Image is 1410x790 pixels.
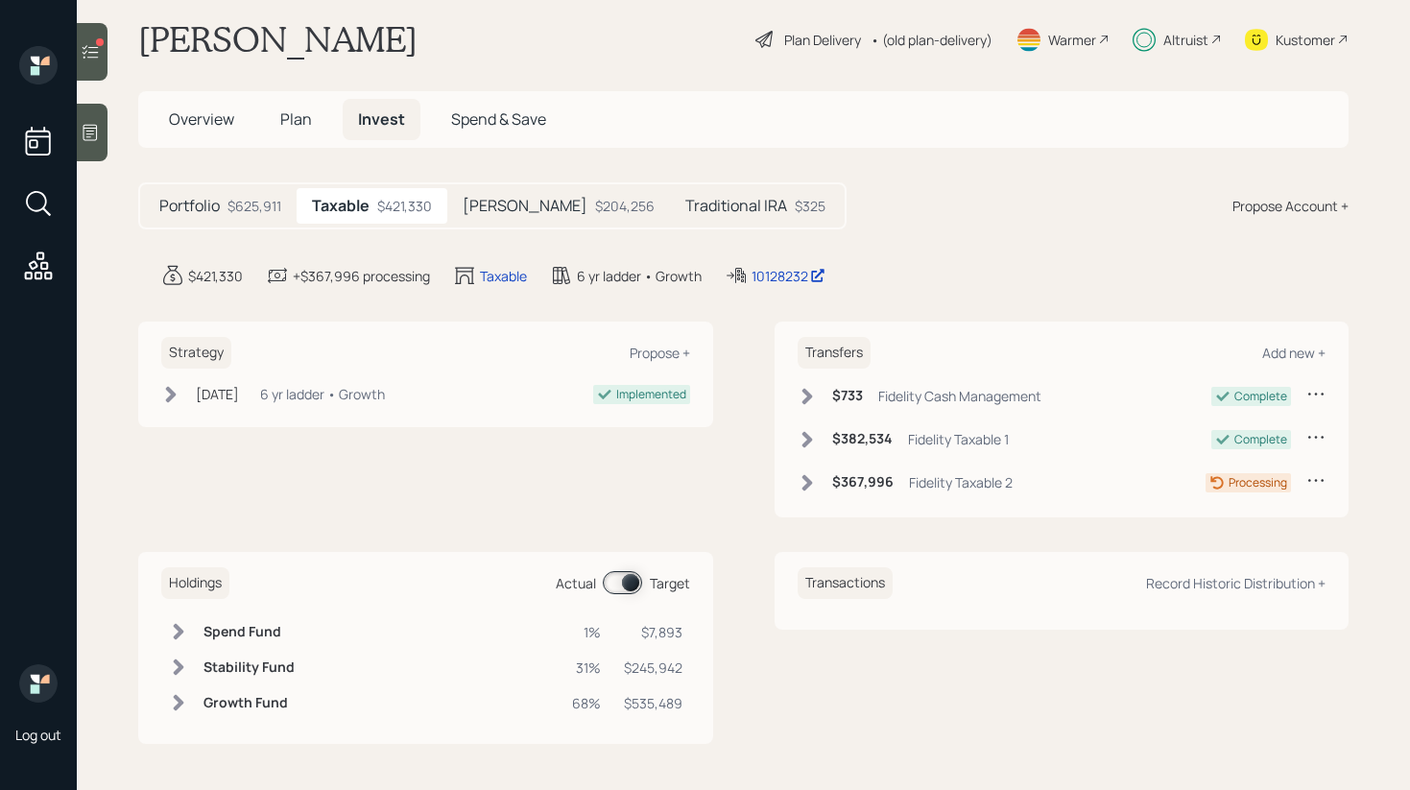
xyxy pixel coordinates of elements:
[312,197,370,215] h5: Taxable
[616,386,686,403] div: Implemented
[1048,30,1096,50] div: Warmer
[203,624,295,640] h6: Spend Fund
[280,108,312,130] span: Plan
[1163,30,1208,50] div: Altruist
[795,196,825,216] div: $325
[909,472,1013,492] div: Fidelity Taxable 2
[878,386,1041,406] div: Fidelity Cash Management
[169,108,234,130] span: Overview
[1229,474,1287,491] div: Processing
[1234,388,1287,405] div: Complete
[798,567,893,599] h6: Transactions
[624,658,682,678] div: $245,942
[630,344,690,362] div: Propose +
[377,196,432,216] div: $421,330
[188,266,243,286] div: $421,330
[752,266,825,286] div: 10128232
[1262,344,1326,362] div: Add new +
[358,108,405,130] span: Invest
[161,567,229,599] h6: Holdings
[463,197,587,215] h5: [PERSON_NAME]
[624,622,682,642] div: $7,893
[832,474,894,491] h6: $367,996
[159,197,220,215] h5: Portfolio
[832,431,893,447] h6: $382,534
[196,384,239,404] div: [DATE]
[595,196,655,216] div: $204,256
[203,659,295,676] h6: Stability Fund
[1232,196,1349,216] div: Propose Account +
[871,30,992,50] div: • (old plan-delivery)
[624,693,682,713] div: $535,489
[227,196,281,216] div: $625,911
[908,429,1009,449] div: Fidelity Taxable 1
[138,18,418,60] h1: [PERSON_NAME]
[556,573,596,593] div: Actual
[15,726,61,744] div: Log out
[293,266,430,286] div: +$367,996 processing
[572,622,601,642] div: 1%
[1234,431,1287,448] div: Complete
[19,664,58,703] img: retirable_logo.png
[685,197,787,215] h5: Traditional IRA
[161,337,231,369] h6: Strategy
[1146,574,1326,592] div: Record Historic Distribution +
[203,695,295,711] h6: Growth Fund
[1276,30,1335,50] div: Kustomer
[784,30,861,50] div: Plan Delivery
[572,658,601,678] div: 31%
[572,693,601,713] div: 68%
[451,108,546,130] span: Spend & Save
[480,266,527,286] div: Taxable
[260,384,385,404] div: 6 yr ladder • Growth
[650,573,690,593] div: Target
[798,337,871,369] h6: Transfers
[832,388,863,404] h6: $733
[577,266,702,286] div: 6 yr ladder • Growth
